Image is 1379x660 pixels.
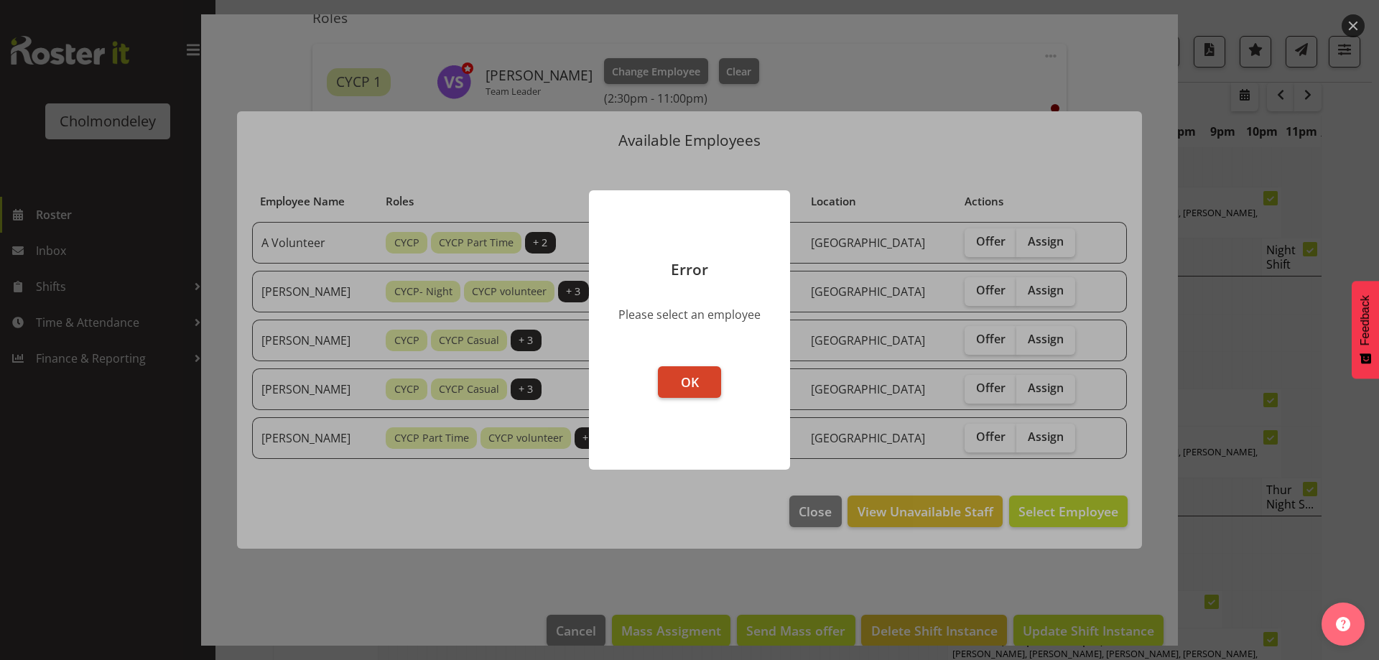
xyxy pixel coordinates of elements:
[1352,281,1379,378] button: Feedback - Show survey
[610,306,769,323] div: Please select an employee
[1336,617,1350,631] img: help-xxl-2.png
[1359,295,1372,345] span: Feedback
[681,373,699,391] span: OK
[658,366,721,398] button: OK
[603,262,776,277] p: Error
